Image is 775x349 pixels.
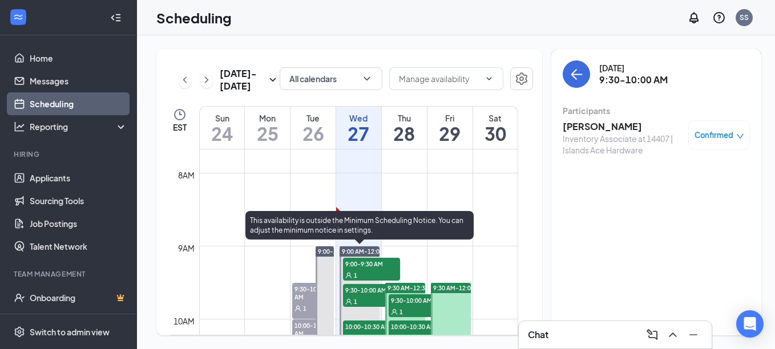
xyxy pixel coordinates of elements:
[30,47,127,70] a: Home
[361,73,373,84] svg: ChevronDown
[473,107,518,149] a: August 30, 2025
[179,73,191,87] svg: ChevronLeft
[427,107,473,149] a: August 29, 2025
[354,298,357,306] span: 1
[399,72,480,85] input: Manage availability
[201,73,212,87] svg: ChevronRight
[343,320,400,332] span: 10:00-10:30 AM
[345,272,352,279] svg: User
[563,133,683,156] div: Inventory Associate at 14407 | Islands Ace Hardware
[473,112,518,124] div: Sat
[389,294,446,306] span: 9:30-10:00 AM
[292,319,334,339] span: 10:00-10:30 AM
[345,298,352,305] svg: User
[740,13,749,22] div: SS
[712,11,726,25] svg: QuestionInfo
[354,334,357,342] span: 1
[382,112,427,124] div: Thu
[13,11,24,23] svg: WorkstreamLogo
[433,284,484,292] span: 9:30 AM-12:00 PM
[200,71,213,88] button: ChevronRight
[200,124,244,143] h1: 24
[528,328,548,341] h3: Chat
[173,108,187,121] svg: Clock
[280,67,382,90] button: All calendarsChevronDown
[389,320,446,332] span: 10:00-10:30 AM
[343,258,400,269] span: 9:00-9:30 AM
[30,70,127,92] a: Messages
[427,124,473,143] h1: 29
[563,105,750,116] div: Participants
[345,335,352,342] svg: User
[354,271,357,279] span: 1
[399,334,403,342] span: 1
[736,310,764,338] div: Open Intercom Messenger
[290,112,336,124] div: Tue
[510,67,533,90] button: Settings
[485,74,494,83] svg: ChevronDown
[30,92,127,115] a: Scheduling
[664,326,682,344] button: ChevronUp
[14,269,125,279] div: Team Management
[294,305,301,312] svg: User
[318,247,359,255] span: 9:00-11:30 AM
[695,129,733,141] span: Confirmed
[684,326,703,344] button: Minimize
[176,169,197,181] div: 8am
[14,149,125,159] div: Hiring
[30,309,127,332] a: TeamCrown
[336,112,381,124] div: Wed
[563,120,683,133] h3: [PERSON_NAME]
[30,212,127,235] a: Job Postings
[30,121,128,132] div: Reporting
[179,71,191,88] button: ChevronLeft
[290,107,336,149] a: August 26, 2025
[391,335,398,342] svg: User
[14,326,25,338] svg: Settings
[645,328,659,342] svg: ComposeMessage
[30,326,110,338] div: Switch to admin view
[382,124,427,143] h1: 28
[220,67,266,92] h3: [DATE] - [DATE]
[343,284,400,295] span: 9:30-10:00 AM
[599,74,668,86] h3: 9:30-10:00 AM
[200,112,244,124] div: Sun
[427,112,473,124] div: Fri
[290,124,336,143] h1: 26
[342,247,393,255] span: 9:00 AM-12:00 PM
[336,107,381,149] a: August 27, 2025
[30,167,127,189] a: Applicants
[110,12,122,23] svg: Collapse
[382,107,427,149] a: August 28, 2025
[643,326,661,344] button: ComposeMessage
[156,8,232,27] h1: Scheduling
[245,211,474,240] div: This availability is outside the Minimum Scheduling Notice. You can adjust the minimum notice in ...
[266,73,280,87] svg: SmallChevronDown
[30,286,127,309] a: OnboardingCrown
[736,132,744,140] span: down
[245,112,290,124] div: Mon
[336,124,381,143] h1: 27
[570,67,583,81] svg: ArrowLeft
[303,305,306,313] span: 1
[200,107,244,149] a: August 24, 2025
[687,328,700,342] svg: Minimize
[387,284,438,292] span: 9:30 AM-12:30 PM
[399,308,403,316] span: 1
[687,11,701,25] svg: Notifications
[599,62,668,74] div: [DATE]
[391,309,398,315] svg: User
[14,121,25,132] svg: Analysis
[245,124,290,143] h1: 25
[292,283,334,302] span: 9:30-10:00 AM
[173,121,187,133] span: EST
[515,72,528,86] svg: Settings
[30,235,127,258] a: Talent Network
[666,328,680,342] svg: ChevronUp
[30,189,127,212] a: Sourcing Tools
[473,124,518,143] h1: 30
[245,107,290,149] a: August 25, 2025
[510,67,533,92] a: Settings
[563,60,590,88] button: back-button
[171,315,197,327] div: 10am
